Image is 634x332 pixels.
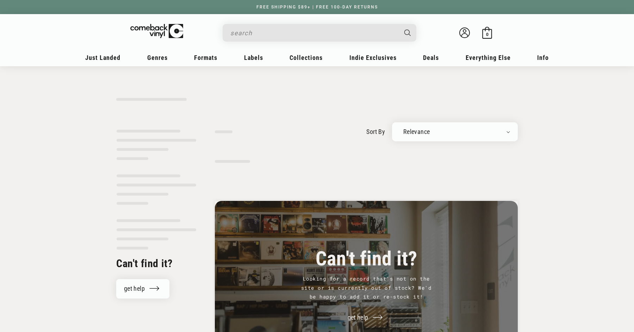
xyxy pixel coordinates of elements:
[398,24,417,42] button: Search
[537,54,549,61] span: Info
[244,54,263,61] span: Labels
[466,54,511,61] span: Everything Else
[299,275,433,301] p: Looking for a record that's not on the site or is currently out of stock? We'd be happy to add it...
[116,279,169,299] a: get help
[232,251,500,268] h3: Can't find it?
[290,54,323,61] span: Collections
[423,54,439,61] span: Deals
[230,26,397,40] input: search
[366,127,385,136] label: sort by
[194,54,217,61] span: Formats
[486,32,489,37] span: 0
[223,24,416,42] div: Search
[349,54,397,61] span: Indie Exclusives
[85,54,120,61] span: Just Landed
[147,54,168,61] span: Genres
[340,308,393,327] a: get help
[249,5,385,10] a: FREE SHIPPING $89+ | FREE 100-DAY RETURNS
